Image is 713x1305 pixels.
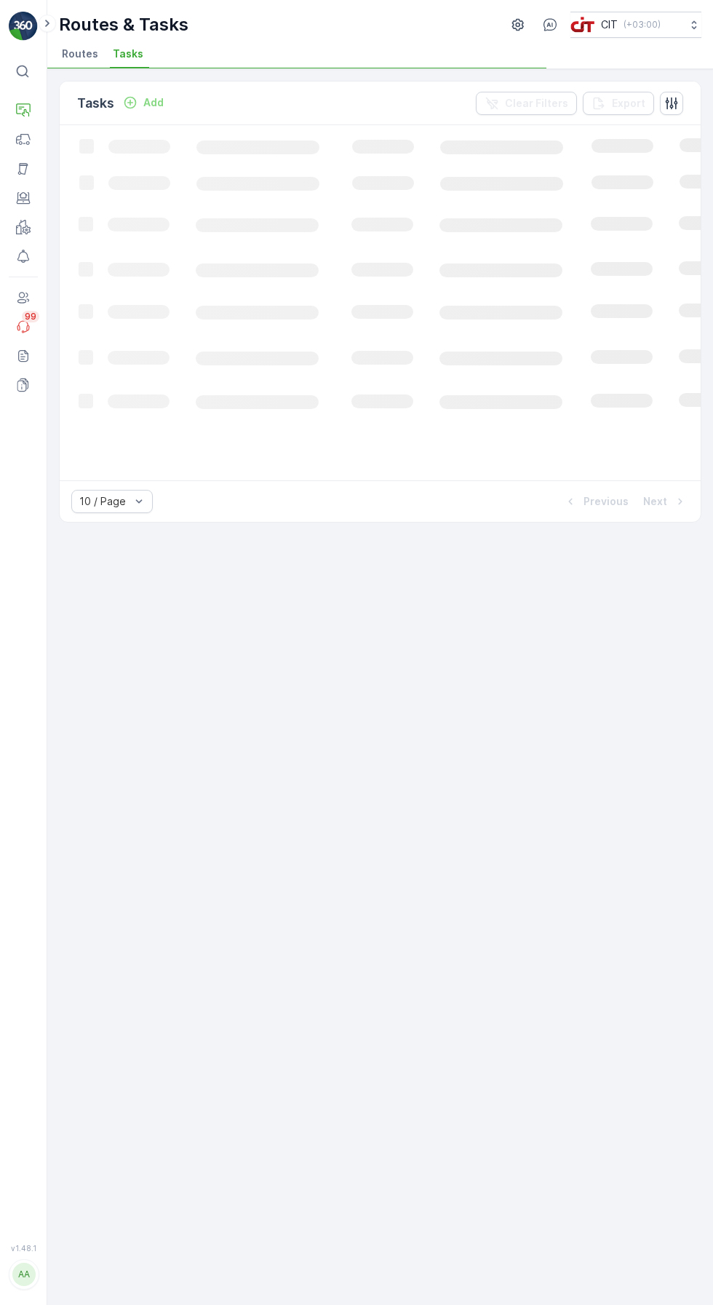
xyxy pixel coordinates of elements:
[476,92,577,115] button: Clear Filters
[562,493,630,510] button: Previous
[505,96,568,111] p: Clear Filters
[12,1263,36,1286] div: AA
[77,93,114,114] p: Tasks
[643,494,667,509] p: Next
[583,494,629,509] p: Previous
[570,12,701,38] button: CIT(+03:00)
[113,47,143,61] span: Tasks
[9,12,38,41] img: logo
[25,311,36,322] p: 99
[117,94,170,111] button: Add
[642,493,689,510] button: Next
[9,1244,38,1253] span: v 1.48.1
[9,312,38,341] a: 99
[583,92,654,115] button: Export
[570,17,595,33] img: cit-logo_pOk6rL0.png
[143,95,164,110] p: Add
[624,19,661,31] p: ( +03:00 )
[59,13,188,36] p: Routes & Tasks
[612,96,645,111] p: Export
[601,17,618,32] p: CIT
[62,47,98,61] span: Routes
[9,1256,38,1293] button: AA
